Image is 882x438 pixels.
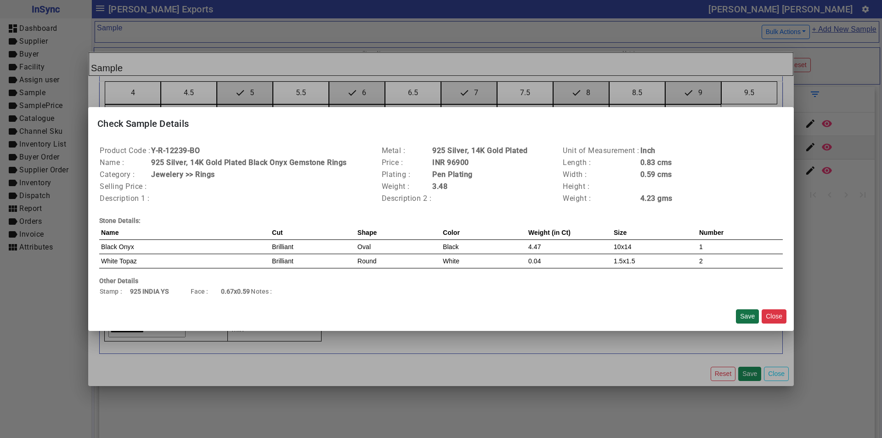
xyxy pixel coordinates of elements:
td: 10x14 [612,240,697,254]
b: Inch [640,146,656,155]
td: Brilliant [270,254,356,268]
td: White [441,254,526,268]
td: Category : [99,169,151,181]
button: Save [736,309,759,324]
th: Shape [356,226,441,240]
td: Length : [562,157,640,169]
b: Other Details [99,277,138,284]
td: Notes : [250,286,281,297]
b: 925 INDIA YS [130,288,169,295]
b: 0.67x0.59 [221,288,250,295]
td: Metal : [381,145,432,157]
b: Pen Plating [432,170,473,179]
td: Price : [381,157,432,169]
td: 0.04 [526,254,612,268]
th: Weight (in Ct) [526,226,612,240]
td: Width : [562,169,640,181]
th: Size [612,226,697,240]
b: 925 Silver, 14K Gold Plated [432,146,528,155]
td: Face : [190,286,220,297]
td: Description 2 : [381,193,432,205]
th: Number [697,226,783,240]
th: Name [99,226,270,240]
td: 1.5x1.5 [612,254,697,268]
th: Cut [270,226,356,240]
td: Weight : [381,181,432,193]
b: 925 Silver, 14K Gold Plated Black Onyx Gemstone Rings [151,158,347,167]
td: Plating : [381,169,432,181]
b: 4.23 gms [640,194,673,203]
td: 1 [697,240,783,254]
td: Product Code : [99,145,151,157]
td: Name : [99,157,151,169]
td: White Topaz [99,254,270,268]
td: Weight : [562,193,640,205]
td: Oval [356,240,441,254]
td: 2 [697,254,783,268]
td: Black [441,240,526,254]
b: 0.59 cms [640,170,672,179]
b: INR 96900 [432,158,469,167]
td: Description 1 : [99,193,151,205]
td: Selling Price : [99,181,151,193]
td: 4.47 [526,240,612,254]
b: Y-R-12239-BO [151,146,200,155]
mat-card-title: Check Sample Details [88,107,794,140]
td: Height : [562,181,640,193]
td: Stamp : [99,286,130,297]
th: Color [441,226,526,240]
td: Brilliant [270,240,356,254]
td: Round [356,254,441,268]
td: Black Onyx [99,240,270,254]
b: 0.83 cms [640,158,672,167]
b: 3.48 [432,182,447,191]
b: Jewelery >> Rings [151,170,215,179]
button: Close [762,309,786,324]
td: Unit of Measurement : [562,145,640,157]
b: Stone Details: [99,217,141,224]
